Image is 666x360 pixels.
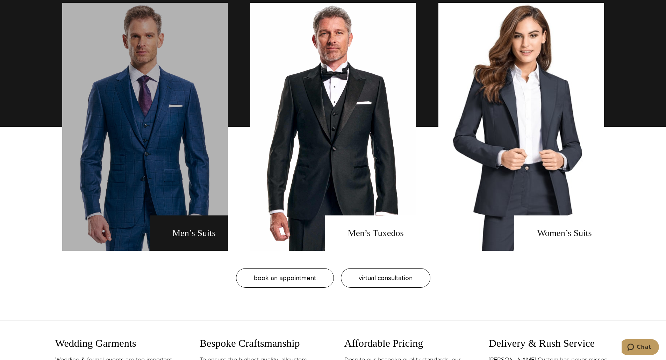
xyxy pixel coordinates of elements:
[344,337,467,350] h3: Affordable Pricing
[489,337,611,350] h3: Delivery & Rush Service
[250,3,416,251] a: men's tuxedos
[254,273,316,283] span: book an appointment
[55,337,178,350] h3: Wedding Garments
[341,268,430,288] a: virtual consultation
[236,268,334,288] a: book an appointment
[62,3,228,251] a: men's suits
[438,3,604,251] a: Women's Suits
[359,273,413,283] span: virtual consultation
[200,337,322,350] h3: Bespoke Craftsmanship
[622,339,659,357] iframe: Opens a widget where you can chat to one of our agents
